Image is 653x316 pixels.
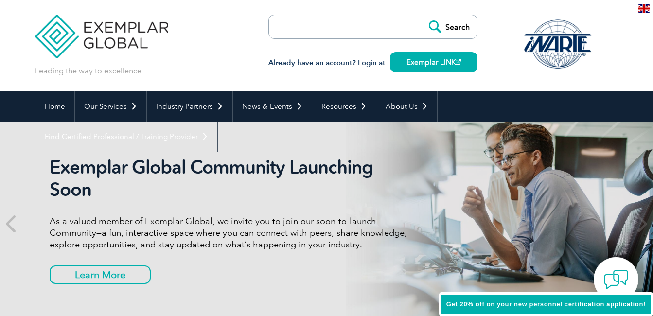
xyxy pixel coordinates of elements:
img: en [638,4,650,13]
a: Industry Partners [147,91,232,122]
a: Resources [312,91,376,122]
a: Exemplar LINK [390,52,477,72]
a: Our Services [75,91,146,122]
p: Leading the way to excellence [35,66,141,76]
input: Search [424,15,477,38]
a: Learn More [50,265,151,284]
a: News & Events [233,91,312,122]
a: About Us [376,91,437,122]
p: As a valued member of Exemplar Global, we invite you to join our soon-to-launch Community—a fun, ... [50,215,414,250]
a: Home [35,91,74,122]
span: Get 20% off on your new personnel certification application! [446,300,646,308]
a: Find Certified Professional / Training Provider [35,122,217,152]
img: contact-chat.png [604,267,628,292]
h2: Exemplar Global Community Launching Soon [50,156,414,201]
h3: Already have an account? Login at [268,57,477,69]
img: open_square.png [456,59,461,65]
